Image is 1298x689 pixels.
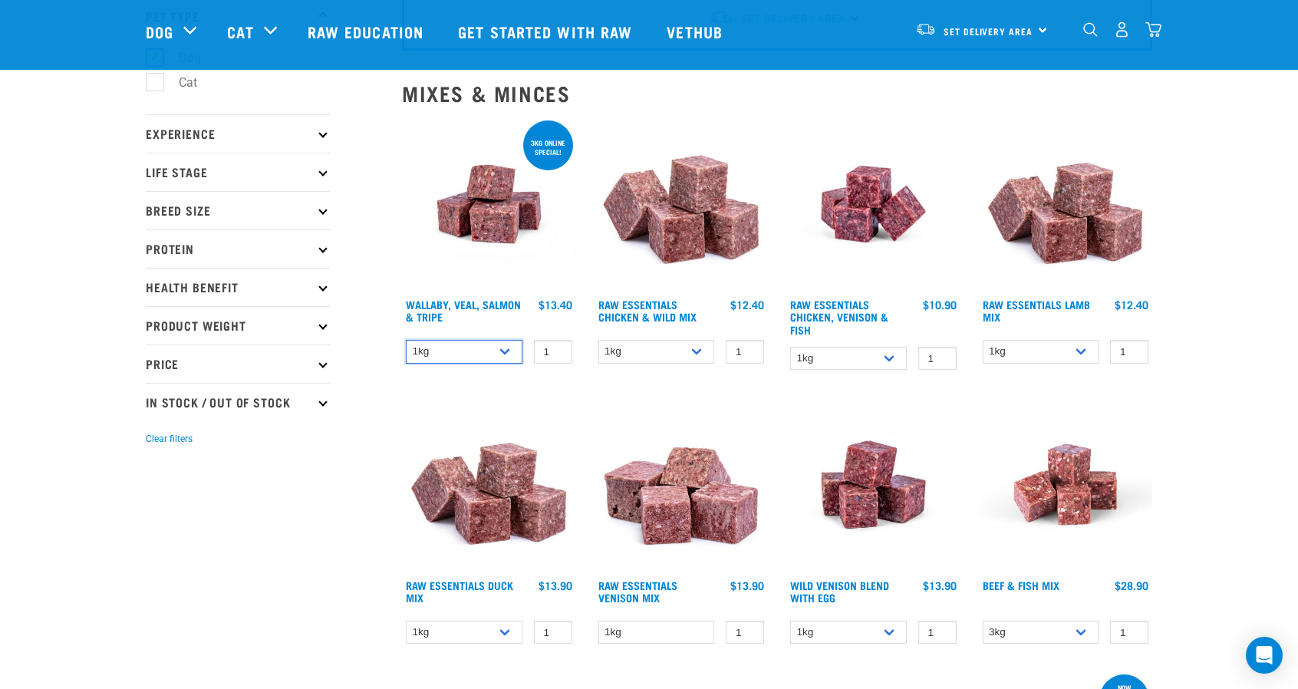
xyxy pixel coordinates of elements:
p: In Stock / Out Of Stock [146,383,330,421]
a: Wild Venison Blend with Egg [790,582,889,600]
div: $13.90 [539,579,572,592]
img: Venison Egg 1616 [786,397,960,572]
p: Health Benefit [146,268,330,306]
a: Cat [227,20,253,43]
div: $10.90 [923,298,957,311]
img: Chicken Venison mix 1655 [786,117,960,292]
img: user.png [1114,21,1130,38]
a: Vethub [651,1,742,62]
a: Raw Essentials Duck Mix [406,582,513,600]
h2: Mixes & Minces [402,81,1152,105]
div: $13.90 [923,579,957,592]
img: home-icon@2x.png [1145,21,1161,38]
div: $12.40 [730,298,764,311]
img: Pile Of Cubed Chicken Wild Meat Mix [595,117,769,292]
a: Raw Essentials Chicken, Venison & Fish [790,302,888,331]
span: Set Delivery Area [944,28,1033,34]
a: Beef & Fish Mix [983,582,1059,588]
div: $28.90 [1115,579,1148,592]
input: 1 [918,621,957,644]
div: Open Intercom Messenger [1246,637,1283,674]
img: Beef Mackerel 1 [979,397,1153,572]
button: Clear filters [146,432,193,446]
p: Price [146,344,330,383]
img: home-icon-1@2x.png [1083,22,1098,37]
img: van-moving.png [915,22,936,36]
img: 1113 RE Venison Mix 01 [595,397,769,572]
a: Dog [146,20,173,43]
input: 1 [1110,621,1148,644]
a: Raw Essentials Venison Mix [598,582,677,600]
div: $13.90 [730,579,764,592]
input: 1 [534,340,572,364]
img: ?1041 RE Lamb Mix 01 [979,117,1153,292]
div: $13.40 [539,298,572,311]
a: Wallaby, Veal, Salmon & Tripe [406,302,521,319]
img: ?1041 RE Lamb Mix 01 [402,397,576,572]
input: 1 [1110,340,1148,364]
img: Wallaby Veal Salmon Tripe 1642 [402,117,576,292]
p: Product Weight [146,306,330,344]
a: Raw Education [292,1,443,62]
div: $12.40 [1115,298,1148,311]
p: Breed Size [146,191,330,229]
input: 1 [726,621,764,644]
div: 3kg online special! [523,131,573,163]
p: Protein [146,229,330,268]
input: 1 [534,621,572,644]
a: Raw Essentials Lamb Mix [983,302,1090,319]
label: Cat [154,73,203,92]
input: 1 [726,340,764,364]
input: 1 [918,347,957,371]
p: Experience [146,114,330,153]
a: Get started with Raw [443,1,651,62]
p: Life Stage [146,153,330,191]
a: Raw Essentials Chicken & Wild Mix [598,302,697,319]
